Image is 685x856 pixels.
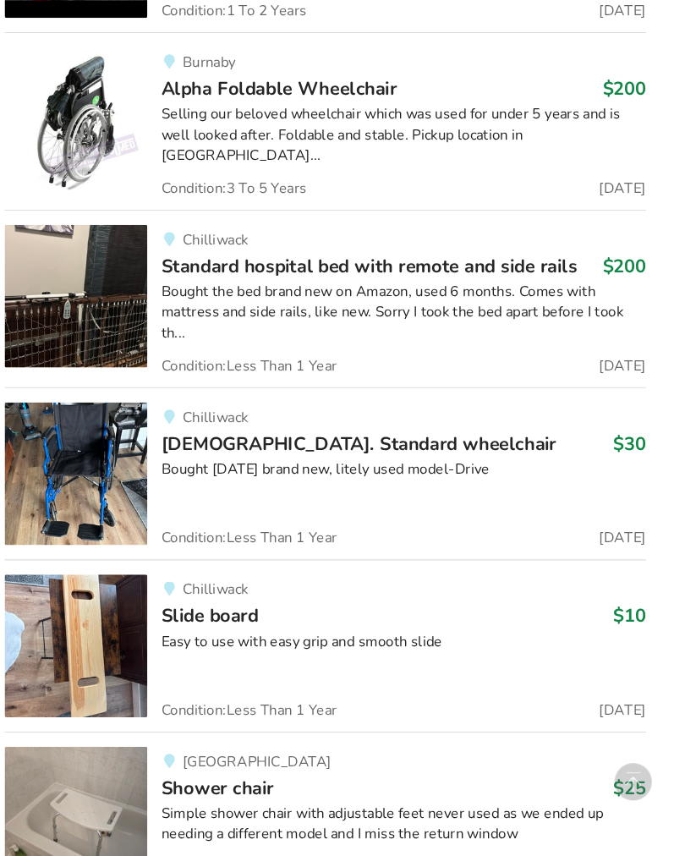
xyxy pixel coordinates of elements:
[207,573,270,591] span: Chilliwack
[39,390,647,553] a: mobility-6 months old. standard wheelchair Chilliwack[DEMOGRAPHIC_DATA]. Standard wheelchair$30Bo...
[188,290,647,348] div: Bought the bed brand new on Amazon, used 6 months. Comes with mattress and side rails, like new. ...
[606,96,647,118] h3: $200
[616,759,647,781] h3: $25
[188,458,647,478] div: Bought [DATE] brand new, litely used model-Drive
[188,122,647,180] div: Selling our beloved wheelchair which was used for under 5 years and is well looked after. Foldabl...
[188,26,326,40] span: Condition: 1 To 2 Years
[603,689,647,703] span: [DATE]
[207,736,348,754] span: [GEOGRAPHIC_DATA]
[188,785,647,824] div: Simple shower chair with adjustable feet never used as we ended up needing a different model and ...
[188,95,411,118] span: Alpha Foldable Wheelchair
[39,568,174,703] img: transfer aids-slide board
[616,595,647,617] h3: $10
[39,68,174,203] img: mobility-alpha foldable wheelchair
[188,431,562,455] span: [DEMOGRAPHIC_DATA]. Standard wheelchair
[603,526,647,540] span: [DATE]
[188,758,294,782] span: Shower chair
[188,689,354,703] span: Condition: Less Than 1 Year
[616,432,647,454] h3: $30
[39,222,647,390] a: bedroom equipment-standard hospital bed with remote and side railsChilliwackStandard hospital bed...
[603,195,647,208] span: [DATE]
[188,526,354,540] span: Condition: Less Than 1 Year
[39,53,647,222] a: mobility-alpha foldable wheelchairBurnabyAlpha Foldable Wheelchair$200Selling our beloved wheelch...
[603,26,647,40] span: [DATE]
[207,409,270,428] span: Chilliwack
[188,363,354,376] span: Condition: Less Than 1 Year
[39,236,174,371] img: bedroom equipment-standard hospital bed with remote and side rails
[188,195,326,208] span: Condition: 3 To 5 Years
[188,622,647,641] div: Easy to use with easy grip and smooth slide
[39,404,174,540] img: mobility-6 months old. standard wheelchair
[207,73,258,91] span: Burnaby
[39,553,647,716] a: transfer aids-slide boardChilliwackSlide board$10Easy to use with easy grip and smooth slideCondi...
[188,595,280,618] span: Slide board
[188,263,582,287] span: Standard hospital bed with remote and side rails
[606,264,647,286] h3: $200
[603,363,647,376] span: [DATE]
[207,241,270,260] span: Chilliwack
